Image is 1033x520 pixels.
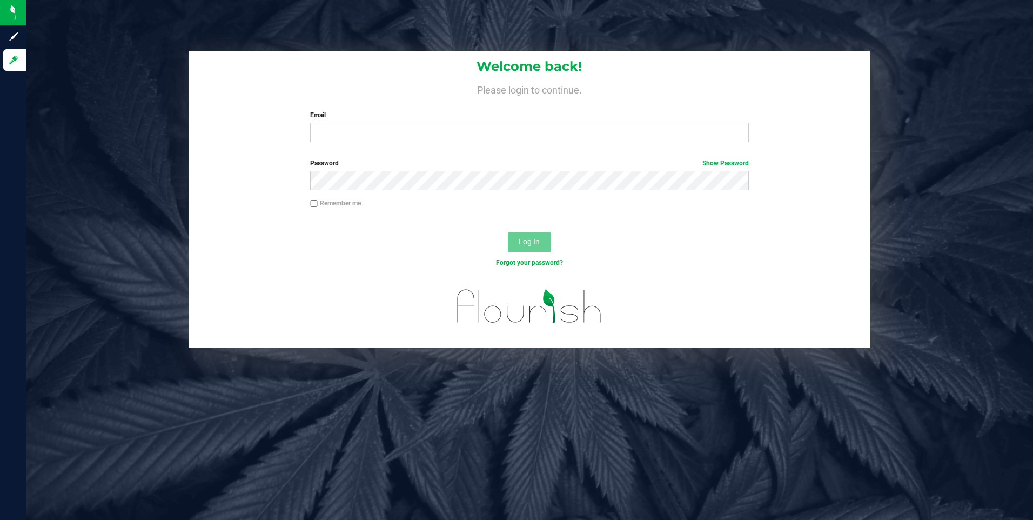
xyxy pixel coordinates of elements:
h4: Please login to continue. [189,82,871,95]
button: Log In [508,232,551,252]
h1: Welcome back! [189,59,871,74]
a: Show Password [702,159,749,167]
inline-svg: Sign up [8,31,19,42]
img: flourish_logo.svg [444,279,615,334]
input: Remember me [310,200,318,208]
label: Email [310,110,749,120]
span: Log In [519,237,540,246]
a: Forgot your password? [496,259,563,266]
span: Password [310,159,339,167]
label: Remember me [310,198,361,208]
inline-svg: Log in [8,55,19,65]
